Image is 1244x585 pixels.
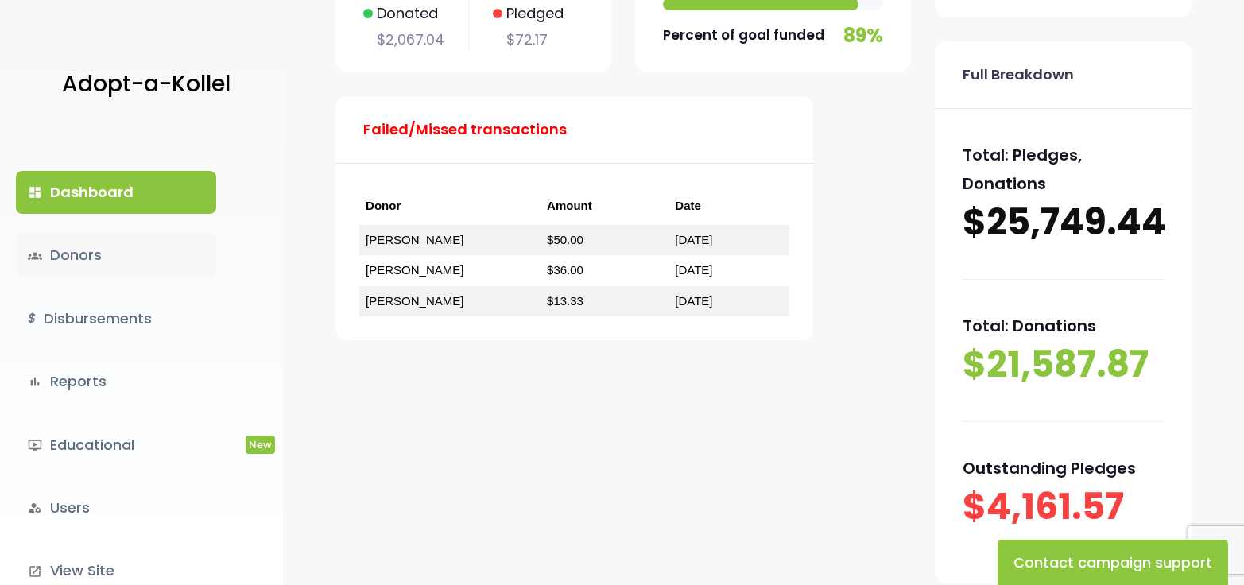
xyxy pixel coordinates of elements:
p: Total: Pledges, Donations [963,141,1164,198]
p: $2,067.04 [363,27,444,52]
a: $50.00 [547,233,583,246]
p: Donated [363,1,444,26]
a: [PERSON_NAME] [366,294,463,308]
p: Percent of goal funded [663,23,824,48]
i: launch [28,564,42,579]
a: ondemand_videoEducationalNew [16,424,216,467]
a: dashboardDashboard [16,171,216,214]
span: New [246,436,275,454]
th: Donor [359,188,541,225]
p: Adopt-a-Kollel [62,64,231,104]
i: $ [28,308,36,331]
i: ondemand_video [28,438,42,452]
a: Adopt-a-Kollel [54,46,231,123]
i: manage_accounts [28,501,42,515]
p: Total: Donations [963,312,1164,340]
p: Outstanding Pledges [963,454,1164,482]
p: $25,749.44 [963,198,1164,247]
p: $72.17 [493,27,564,52]
span: groups [28,249,42,263]
a: [DATE] [675,233,712,246]
a: $36.00 [547,263,583,277]
a: [PERSON_NAME] [366,263,463,277]
a: manage_accountsUsers [16,486,216,529]
th: Amount [541,188,669,225]
p: Full Breakdown [963,62,1074,87]
i: dashboard [28,185,42,200]
a: [PERSON_NAME] [366,233,463,246]
button: Contact campaign support [998,540,1228,585]
a: [DATE] [675,263,712,277]
p: Pledged [493,1,564,26]
a: [DATE] [675,294,712,308]
a: $13.33 [547,294,583,308]
p: Failed/Missed transactions [363,117,567,142]
p: 89% [843,18,883,52]
a: groupsDonors [16,234,216,277]
th: Date [669,188,789,225]
a: bar_chartReports [16,360,216,403]
p: $21,587.87 [963,340,1164,389]
p: $4,161.57 [963,482,1164,532]
a: $Disbursements [16,297,216,340]
i: bar_chart [28,374,42,389]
